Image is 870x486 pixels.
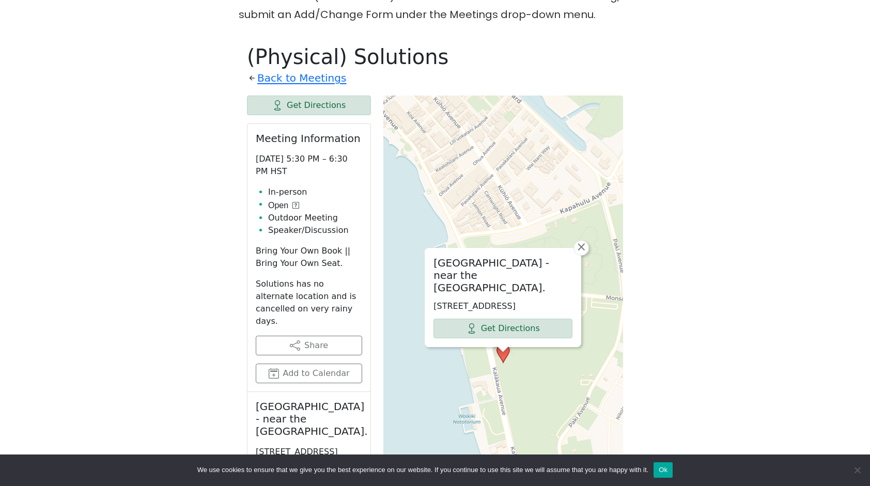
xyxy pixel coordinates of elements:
span: We use cookies to ensure that we give you the best experience on our website. If you continue to ... [197,465,648,475]
a: Back to Meetings [257,69,346,87]
a: Get Directions [433,319,572,338]
h2: [GEOGRAPHIC_DATA] - near the [GEOGRAPHIC_DATA]. [256,400,362,437]
a: Get Directions [247,96,371,115]
p: Solutions has no alternate location and is cancelled on very rainy days. [256,278,362,327]
h1: (Physical) Solutions [247,44,623,69]
h2: [GEOGRAPHIC_DATA] - near the [GEOGRAPHIC_DATA]. [433,257,572,294]
p: Bring Your Own Book || Bring Your Own Seat. [256,245,362,270]
button: Share [256,336,362,355]
li: Outdoor Meeting [268,212,362,224]
p: [STREET_ADDRESS] [433,300,572,312]
span: Open [268,199,288,212]
span: × [576,241,586,253]
h2: Meeting Information [256,132,362,145]
p: [DATE] 5:30 PM – 6:30 PM HST [256,153,362,178]
button: Open [268,199,299,212]
a: Close popup [573,240,589,256]
li: Speaker/Discussion [268,224,362,237]
p: [STREET_ADDRESS] [256,446,362,458]
li: In-person [268,186,362,198]
button: Add to Calendar [256,364,362,383]
span: No [852,465,862,475]
button: Ok [654,462,673,478]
